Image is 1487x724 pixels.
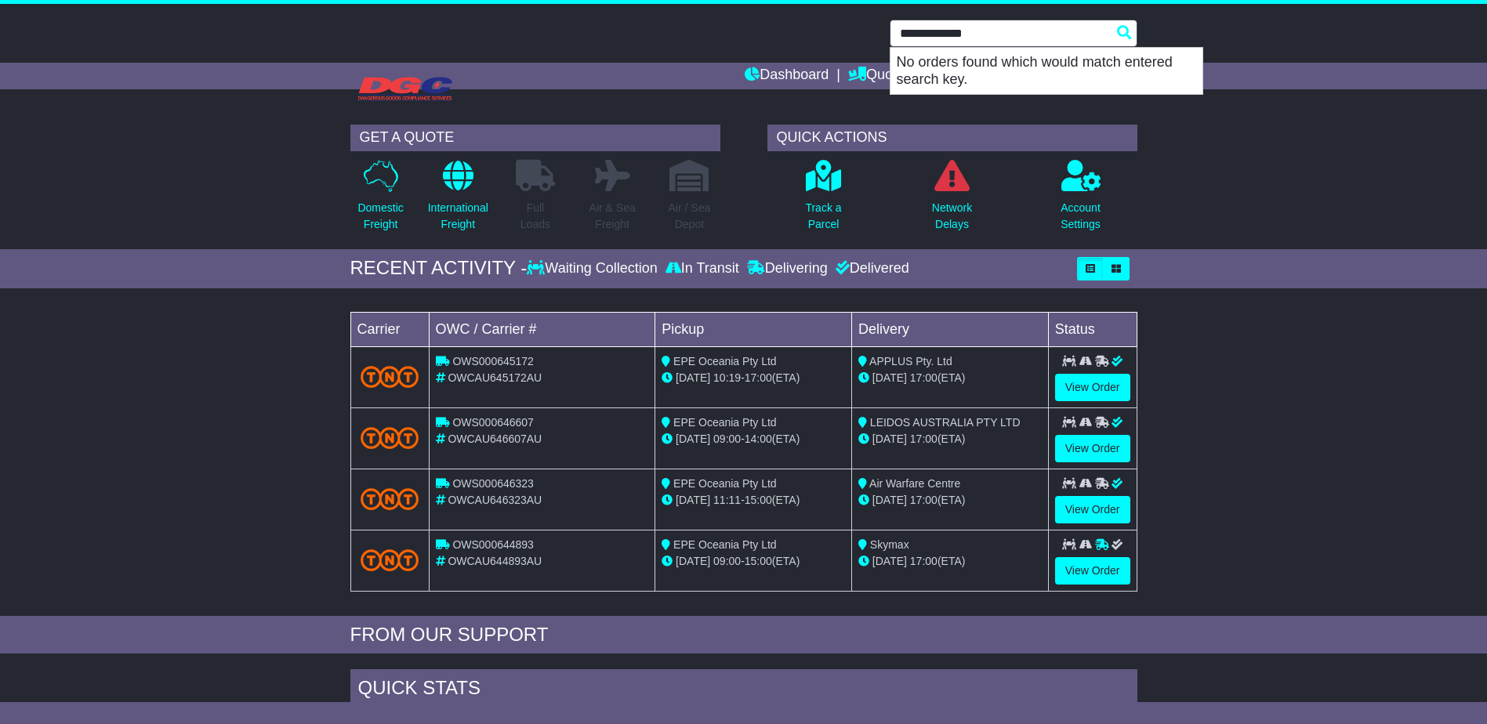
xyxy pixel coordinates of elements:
div: QUICK ACTIONS [767,125,1137,151]
span: OWCAU645172AU [448,371,542,384]
span: Skymax [870,538,909,551]
img: TNT_Domestic.png [361,427,419,448]
span: OWCAU646607AU [448,433,542,445]
a: Track aParcel [804,159,842,241]
span: [DATE] [872,494,907,506]
span: 14:00 [745,433,772,445]
div: (ETA) [858,553,1042,570]
a: View Order [1055,374,1130,401]
span: 09:00 [713,555,741,567]
td: Pickup [655,312,852,346]
td: Carrier [350,312,429,346]
span: APPLUS Pty. Ltd [869,355,952,367]
div: (ETA) [858,431,1042,447]
span: [DATE] [676,494,710,506]
a: Quote/Book [848,63,941,89]
a: NetworkDelays [931,159,973,241]
span: 10:19 [713,371,741,384]
p: International Freight [428,200,488,233]
span: 17:00 [910,371,938,384]
span: [DATE] [872,555,907,567]
td: OWC / Carrier # [429,312,655,346]
a: View Order [1055,435,1130,462]
div: Delivering [743,260,832,277]
div: In Transit [662,260,743,277]
span: Air Warfare Centre [869,477,960,490]
span: EPE Oceania Pty Ltd [673,477,777,490]
a: View Order [1055,557,1130,585]
span: 17:00 [910,433,938,445]
div: Waiting Collection [527,260,661,277]
div: - (ETA) [662,553,845,570]
span: [DATE] [872,371,907,384]
p: Air & Sea Freight [589,200,636,233]
span: 15:00 [745,494,772,506]
div: Delivered [832,260,909,277]
a: AccountSettings [1060,159,1101,241]
div: - (ETA) [662,431,845,447]
p: Air / Sea Depot [669,200,711,233]
a: InternationalFreight [427,159,489,241]
div: RECENT ACTIVITY - [350,257,528,280]
span: OWS000644893 [452,538,534,551]
span: OWCAU644893AU [448,555,542,567]
span: OWS000645172 [452,355,534,367]
p: Track a Parcel [805,200,841,233]
span: [DATE] [676,555,710,567]
div: (ETA) [858,370,1042,386]
span: OWS000646607 [452,416,534,429]
a: View Order [1055,496,1130,523]
a: DomesticFreight [357,159,404,241]
span: [DATE] [676,433,710,445]
div: (ETA) [858,492,1042,509]
div: - (ETA) [662,492,845,509]
div: Quick Stats [350,669,1137,711]
td: Delivery [851,312,1048,346]
span: [DATE] [676,371,710,384]
span: OWCAU646323AU [448,494,542,506]
div: - (ETA) [662,370,845,386]
span: LEIDOS AUSTRALIA PTY LTD [870,416,1021,429]
span: EPE Oceania Pty Ltd [673,416,777,429]
span: OWS000646323 [452,477,534,490]
a: Dashboard [745,63,829,89]
span: [DATE] [872,433,907,445]
td: Status [1048,312,1137,346]
span: 15:00 [745,555,772,567]
p: Full Loads [516,200,555,233]
p: Domestic Freight [357,200,403,233]
span: 17:00 [745,371,772,384]
img: TNT_Domestic.png [361,366,419,387]
span: EPE Oceania Pty Ltd [673,538,777,551]
div: FROM OUR SUPPORT [350,624,1137,646]
p: No orders found which would match entered search key. [890,48,1202,94]
img: TNT_Domestic.png [361,488,419,509]
img: TNT_Domestic.png [361,549,419,570]
span: 09:00 [713,433,741,445]
span: 17:00 [910,555,938,567]
span: 17:00 [910,494,938,506]
div: GET A QUOTE [350,125,720,151]
p: Account Settings [1061,200,1101,233]
p: Network Delays [932,200,972,233]
span: 11:11 [713,494,741,506]
span: EPE Oceania Pty Ltd [673,355,777,367]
